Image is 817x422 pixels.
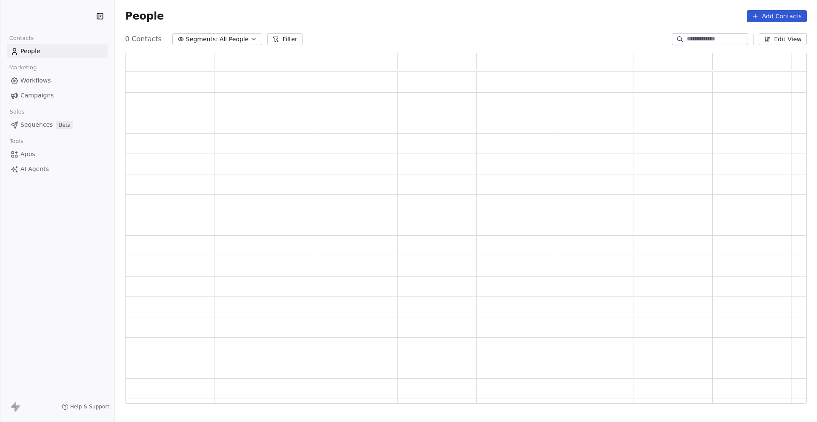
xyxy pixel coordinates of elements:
span: People [20,47,40,56]
span: Campaigns [20,91,54,100]
a: Workflows [7,74,108,88]
span: 0 Contacts [125,34,162,44]
span: Help & Support [70,403,109,410]
span: Sequences [20,120,53,129]
span: Workflows [20,76,51,85]
span: All People [220,35,249,44]
span: Tools [6,135,27,148]
a: AI Agents [7,162,108,176]
span: Segments: [186,35,218,44]
button: Add Contacts [747,10,807,22]
span: People [125,10,164,23]
a: Campaigns [7,88,108,103]
a: SequencesBeta [7,118,108,132]
span: Apps [20,150,35,159]
span: Sales [6,105,28,118]
span: Beta [56,121,73,129]
a: Help & Support [62,403,109,410]
span: AI Agents [20,165,49,174]
span: Contacts [6,32,37,45]
a: People [7,44,108,58]
span: Marketing [6,61,40,74]
a: Apps [7,147,108,161]
button: Filter [267,33,303,45]
button: Edit View [759,33,807,45]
